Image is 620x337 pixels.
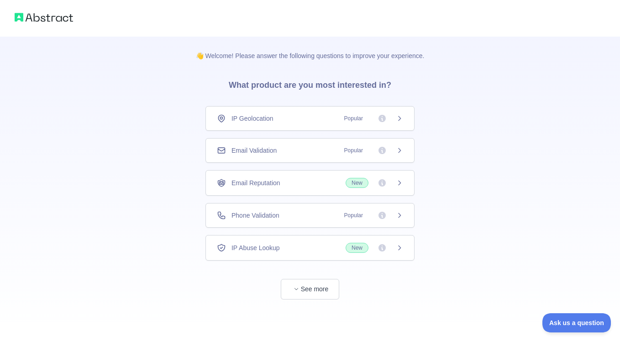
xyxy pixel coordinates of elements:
span: IP Geolocation [231,114,273,123]
img: Abstract logo [15,11,73,24]
span: New [346,243,368,253]
span: Email Validation [231,146,277,155]
span: Email Reputation [231,178,280,187]
span: New [346,178,368,188]
iframe: Toggle Customer Support [542,313,611,332]
span: Popular [339,114,368,123]
button: See more [281,279,339,300]
p: 👋 Welcome! Please answer the following questions to improve your experience. [181,37,439,60]
span: Phone Validation [231,211,279,220]
span: Popular [339,146,368,155]
span: IP Abuse Lookup [231,243,280,252]
h3: What product are you most interested in? [214,60,406,106]
span: Popular [339,211,368,220]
